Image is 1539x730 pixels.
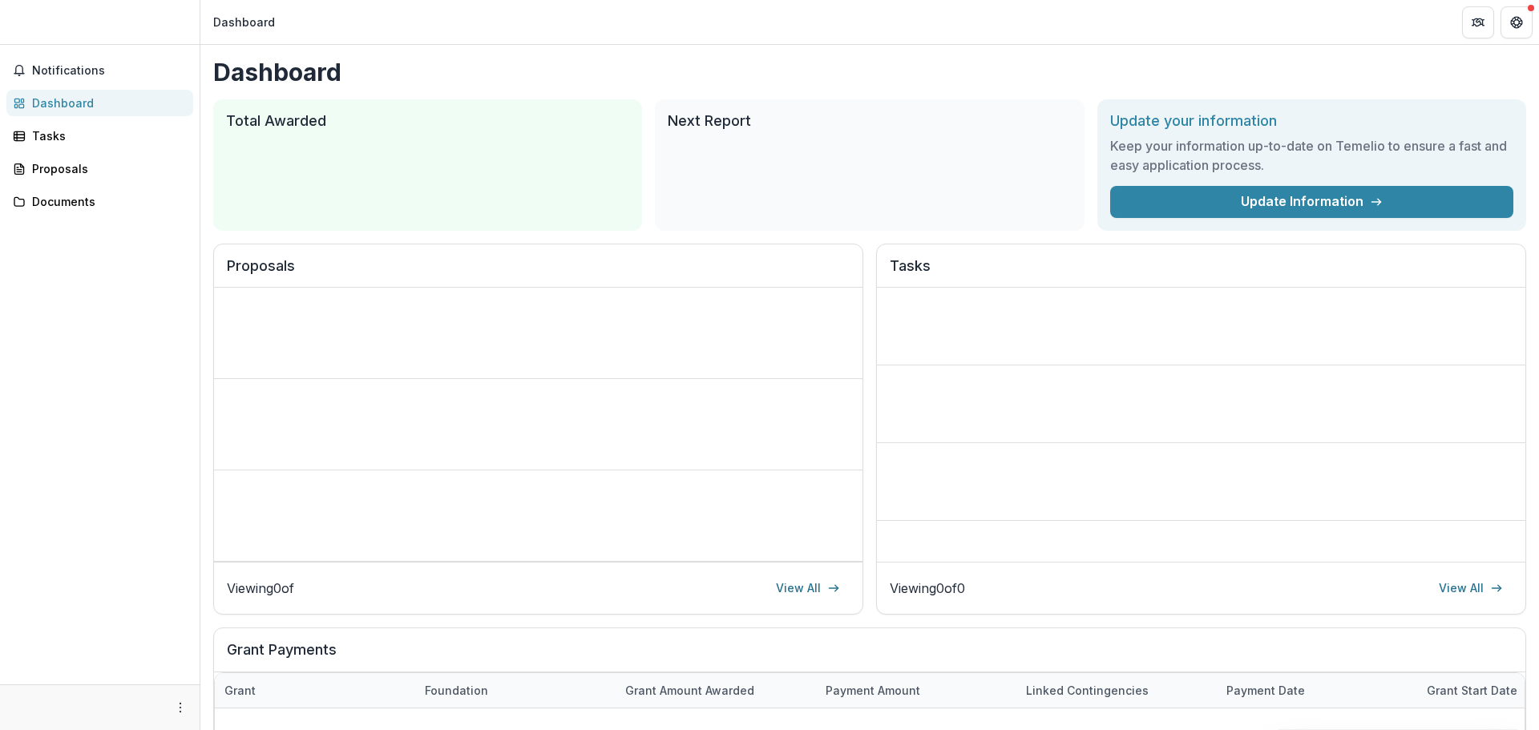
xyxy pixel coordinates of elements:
a: Proposals [6,155,193,182]
p: Viewing 0 of 0 [890,579,965,598]
button: Notifications [6,58,193,83]
h2: Update your information [1110,112,1513,130]
div: Dashboard [32,95,180,111]
h2: Grant Payments [227,641,1513,672]
a: Update Information [1110,186,1513,218]
a: Documents [6,188,193,215]
button: Partners [1462,6,1494,38]
div: Dashboard [213,14,275,30]
div: Proposals [32,160,180,177]
div: Documents [32,193,180,210]
h2: Tasks [890,257,1513,288]
a: Tasks [6,123,193,149]
p: Viewing 0 of [227,579,294,598]
h1: Dashboard [213,58,1526,87]
a: View All [766,575,850,601]
h2: Proposals [227,257,850,288]
a: View All [1429,575,1513,601]
h3: Keep your information up-to-date on Temelio to ensure a fast and easy application process. [1110,136,1513,175]
button: More [171,698,190,717]
button: Get Help [1501,6,1533,38]
nav: breadcrumb [207,10,281,34]
div: Tasks [32,127,180,144]
h2: Total Awarded [226,112,629,130]
span: Notifications [32,64,187,78]
a: Dashboard [6,90,193,116]
h2: Next Report [668,112,1071,130]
